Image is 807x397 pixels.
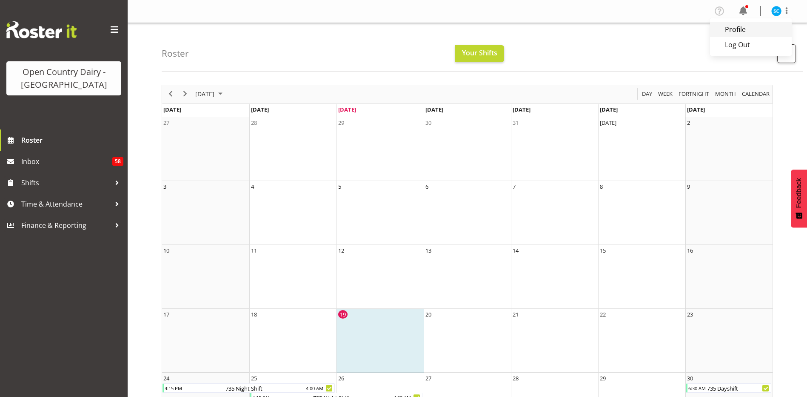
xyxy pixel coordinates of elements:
[163,374,169,383] div: 24
[685,117,773,181] td: Saturday, August 2, 2025
[795,178,803,208] span: Feedback
[338,118,344,127] div: 29
[687,182,690,191] div: 9
[714,89,738,99] button: Timeline Month
[513,246,519,255] div: 14
[657,89,674,99] button: Timeline Week
[163,310,169,319] div: 17
[249,181,336,245] td: Monday, August 4, 2025
[249,245,336,309] td: Monday, August 11, 2025
[687,118,690,127] div: 2
[685,309,773,373] td: Saturday, August 23, 2025
[710,37,792,52] a: Log Out
[338,374,344,383] div: 26
[714,89,737,99] span: Month
[425,106,443,113] span: [DATE]
[21,134,123,147] span: Roster
[511,117,598,181] td: Thursday, July 31, 2025
[162,181,249,245] td: Sunday, August 3, 2025
[165,89,177,99] button: Previous
[425,310,431,319] div: 20
[598,117,685,181] td: Friday, August 1, 2025
[194,89,226,99] button: August 2025
[687,374,693,383] div: 30
[21,219,111,232] span: Finance & Reporting
[21,155,112,168] span: Inbox
[424,181,511,245] td: Wednesday, August 6, 2025
[685,181,773,245] td: Saturday, August 9, 2025
[771,6,781,16] img: stuart-craig9761.jpg
[338,246,344,255] div: 12
[598,181,685,245] td: Friday, August 8, 2025
[598,309,685,373] td: Friday, August 22, 2025
[600,106,618,113] span: [DATE]
[249,309,336,373] td: Monday, August 18, 2025
[192,85,228,103] div: August 2025
[685,245,773,309] td: Saturday, August 16, 2025
[163,85,178,103] div: previous period
[687,106,705,113] span: [DATE]
[513,374,519,383] div: 28
[336,309,424,373] td: Tuesday, August 19, 2025
[425,182,428,191] div: 6
[162,49,189,58] h4: Roster
[513,106,530,113] span: [DATE]
[163,106,181,113] span: [DATE]
[183,384,305,392] div: 735 Night Shift
[741,89,771,99] button: Month
[194,89,215,99] span: [DATE]
[336,245,424,309] td: Tuesday, August 12, 2025
[338,310,348,319] div: 19
[424,117,511,181] td: Wednesday, July 30, 2025
[163,182,166,191] div: 3
[687,384,706,392] div: 6:30 AM
[687,246,693,255] div: 16
[21,176,111,189] span: Shifts
[600,310,606,319] div: 22
[163,118,169,127] div: 27
[163,246,169,255] div: 10
[424,309,511,373] td: Wednesday, August 20, 2025
[687,310,693,319] div: 23
[21,198,111,210] span: Time & Attendance
[249,117,336,181] td: Monday, July 28, 2025
[511,245,598,309] td: Thursday, August 14, 2025
[162,117,249,181] td: Sunday, July 27, 2025
[706,384,771,392] div: 735 Dayshift
[338,182,341,191] div: 5
[677,89,711,99] button: Fortnight
[511,309,598,373] td: Thursday, August 21, 2025
[338,106,356,113] span: [DATE]
[162,309,249,373] td: Sunday, August 17, 2025
[791,170,807,227] button: Feedback - Show survey
[15,66,113,91] div: Open Country Dairy - [GEOGRAPHIC_DATA]
[424,245,511,309] td: Wednesday, August 13, 2025
[710,22,792,37] a: Profile
[641,89,653,99] span: Day
[425,246,431,255] div: 13
[336,181,424,245] td: Tuesday, August 5, 2025
[112,157,123,166] span: 58
[513,182,516,191] div: 7
[741,89,770,99] span: calendar
[251,182,254,191] div: 4
[455,45,504,62] button: Your Shifts
[600,374,606,383] div: 29
[178,85,192,103] div: next period
[180,89,191,99] button: Next
[251,106,269,113] span: [DATE]
[513,310,519,319] div: 21
[251,310,257,319] div: 18
[162,245,249,309] td: Sunday, August 10, 2025
[513,118,519,127] div: 31
[600,182,603,191] div: 8
[251,118,257,127] div: 28
[598,245,685,309] td: Friday, August 15, 2025
[641,89,654,99] button: Timeline Day
[600,246,606,255] div: 15
[678,89,710,99] span: Fortnight
[657,89,673,99] span: Week
[251,374,257,383] div: 25
[164,384,183,392] div: 4:15 PM
[336,117,424,181] td: Tuesday, July 29, 2025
